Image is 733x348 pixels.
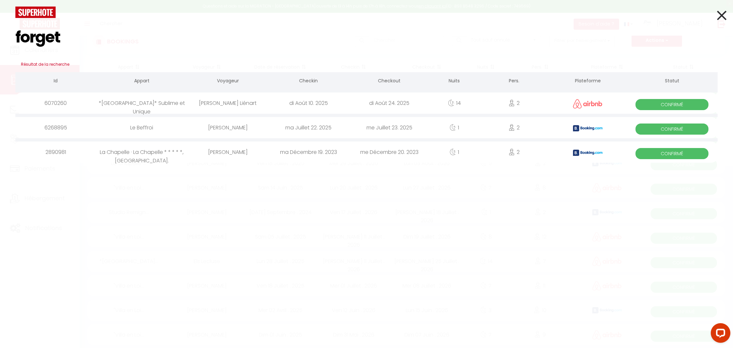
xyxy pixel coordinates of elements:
th: Statut [626,72,718,91]
div: [PERSON_NAME] Liénart [188,92,268,114]
input: Tapez pour rechercher... [15,18,718,57]
div: ma Décembre 19. 2023 [268,141,349,163]
th: Appart [96,72,188,91]
iframe: LiveChat chat widget [706,321,733,348]
div: [PERSON_NAME] [188,141,268,163]
th: Voyageur [188,72,268,91]
div: 1 [430,117,479,138]
th: Nuits [430,72,479,91]
div: 2 [479,141,549,163]
span: Confirmé [635,124,708,135]
div: di Août 24. 2025 [349,92,430,114]
span: Confirmé [635,99,708,110]
img: booking2.png [573,150,602,156]
img: airbnb2.png [573,99,602,108]
div: 6070260 [15,92,96,114]
div: me Juillet 23. 2025 [349,117,430,138]
img: booking2.png [573,125,602,131]
th: Id [15,72,96,91]
th: Checkin [268,72,349,91]
div: 2 [479,92,549,114]
div: [PERSON_NAME] [188,117,268,138]
div: me Décembre 20. 2023 [349,141,430,163]
div: La Chapelle · La Chapelle * * * * *, [GEOGRAPHIC_DATA]. [96,141,188,163]
div: 2890981 [15,141,96,163]
div: 14 [430,92,479,114]
div: 6268895 [15,117,96,138]
div: Le Beffroi [96,117,188,138]
div: 1 [430,141,479,163]
div: *[GEOGRAPHIC_DATA]* Sublime et Unique [96,92,188,114]
div: ma Juillet 22. 2025 [268,117,349,138]
div: 2 [479,117,549,138]
h3: Résultat de la recherche [15,57,718,72]
th: Pers. [479,72,549,91]
th: Checkout [349,72,430,91]
div: di Août 10. 2025 [268,92,349,114]
img: logo [15,7,56,18]
span: Confirmé [635,148,708,159]
th: Plateforme [549,72,626,91]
